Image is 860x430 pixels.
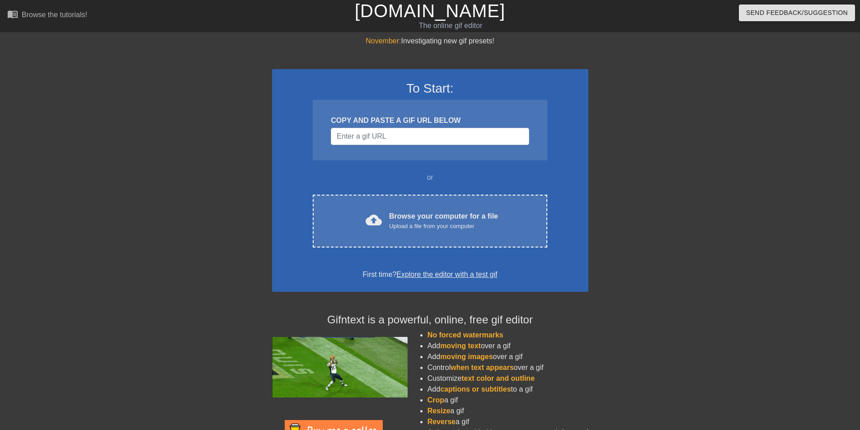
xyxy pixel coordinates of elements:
[428,362,588,373] li: Control over a gif
[284,81,577,96] h3: To Start:
[284,269,577,280] div: First time?
[428,416,588,427] li: a gif
[272,36,588,47] div: Investigating new gif presets!
[440,342,481,350] span: moving text
[428,331,503,339] span: No forced watermarks
[428,407,451,415] span: Resize
[739,5,855,21] button: Send Feedback/Suggestion
[440,353,493,360] span: moving images
[7,9,87,23] a: Browse the tutorials!
[428,396,444,404] span: Crop
[7,9,18,19] span: menu_book
[461,374,535,382] span: text color and outline
[428,418,456,425] span: Reverse
[440,385,511,393] span: captions or subtitles
[428,384,588,395] li: Add to a gif
[22,11,87,19] div: Browse the tutorials!
[389,222,498,231] div: Upload a file from your computer
[366,37,401,45] span: November:
[355,1,505,21] a: [DOMAIN_NAME]
[428,373,588,384] li: Customize
[428,341,588,351] li: Add over a gif
[451,364,514,371] span: when text appears
[366,212,382,228] span: cloud_upload
[272,337,408,397] img: football_small.gif
[272,313,588,327] h4: Gifntext is a powerful, online, free gif editor
[428,406,588,416] li: a gif
[291,20,610,31] div: The online gif editor
[331,128,529,145] input: Username
[296,172,565,183] div: or
[331,115,529,126] div: COPY AND PASTE A GIF URL BELOW
[746,7,848,19] span: Send Feedback/Suggestion
[428,351,588,362] li: Add over a gif
[428,395,588,406] li: a gif
[396,271,497,278] a: Explore the editor with a test gif
[389,211,498,231] div: Browse your computer for a file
